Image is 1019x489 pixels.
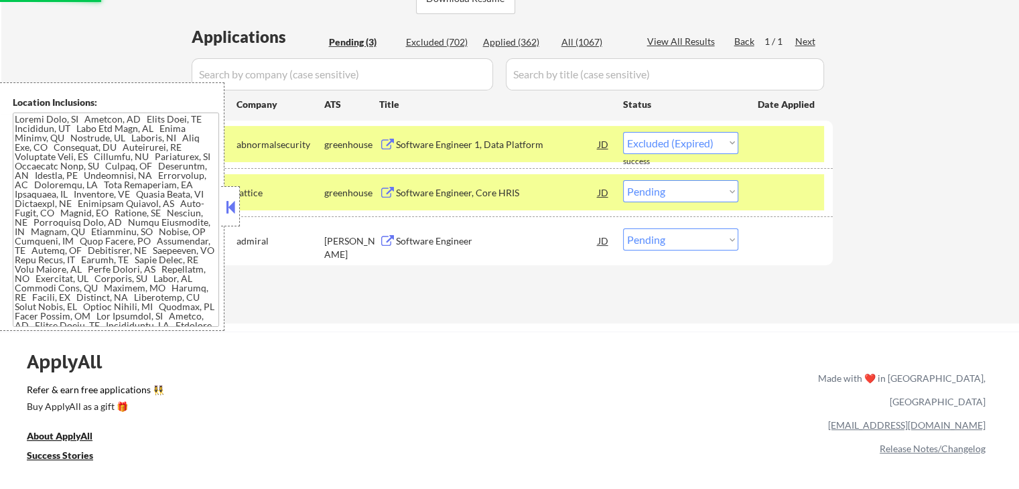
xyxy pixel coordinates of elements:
div: Software Engineer [396,234,598,248]
input: Search by title (case sensitive) [506,58,824,90]
div: Software Engineer, Core HRIS [396,186,598,200]
a: [EMAIL_ADDRESS][DOMAIN_NAME] [828,419,986,431]
div: Status [623,92,738,116]
u: Success Stories [27,449,93,461]
a: About ApplyAll [27,429,111,445]
div: JD [597,228,610,253]
div: Date Applied [758,98,817,111]
div: admiral [236,234,324,248]
div: JD [597,132,610,156]
div: greenhouse [324,186,379,200]
a: Refer & earn free applications 👯‍♀️ [27,385,538,399]
div: Next [795,35,817,48]
input: Search by company (case sensitive) [192,58,493,90]
div: Back [734,35,756,48]
div: Company [236,98,324,111]
div: greenhouse [324,138,379,151]
div: success [623,156,677,167]
div: 1 / 1 [764,35,795,48]
div: Title [379,98,610,111]
div: [PERSON_NAME] [324,234,379,261]
div: View All Results [647,35,719,48]
div: lattice [236,186,324,200]
a: Success Stories [27,448,111,465]
div: Applied (362) [483,36,550,49]
div: Location Inclusions: [13,96,219,109]
a: Release Notes/Changelog [880,443,986,454]
div: Applications [192,29,324,45]
div: ApplyAll [27,350,117,373]
a: Buy ApplyAll as a gift 🎁 [27,399,161,416]
div: Pending (3) [329,36,396,49]
div: Buy ApplyAll as a gift 🎁 [27,402,161,411]
div: JD [597,180,610,204]
div: Software Engineer 1, Data Platform [396,138,598,151]
div: All (1067) [561,36,628,49]
div: Excluded (702) [406,36,473,49]
div: ATS [324,98,379,111]
div: abnormalsecurity [236,138,324,151]
u: About ApplyAll [27,430,92,441]
div: Made with ❤️ in [GEOGRAPHIC_DATA], [GEOGRAPHIC_DATA] [813,366,986,413]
